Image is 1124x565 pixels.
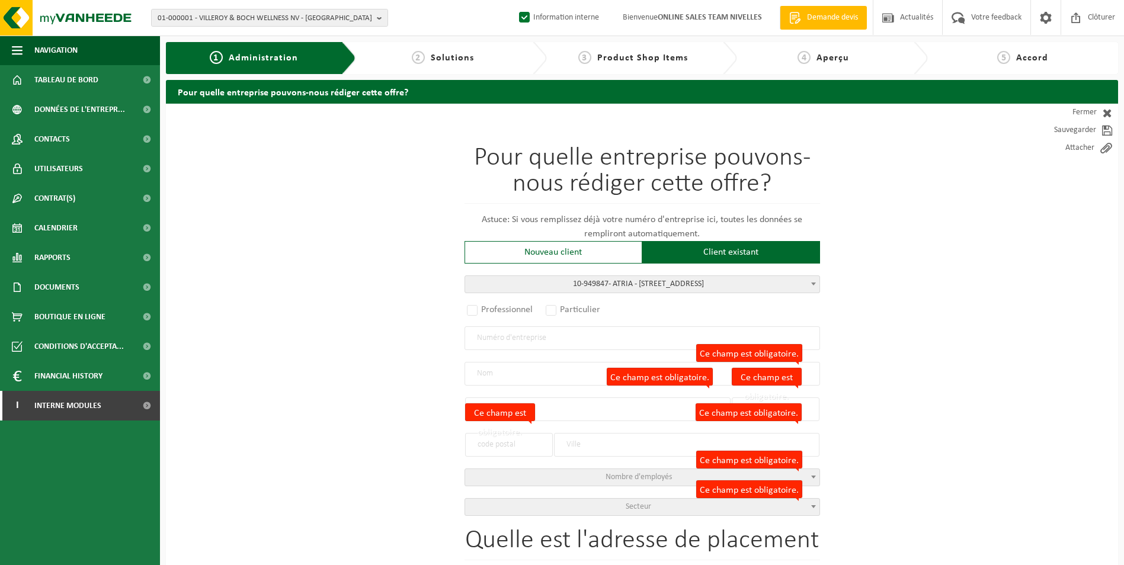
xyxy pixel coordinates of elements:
[34,213,78,243] span: Calendrier
[465,145,820,204] h1: Pour quelle entreprise pouvons-nous rédiger cette offre?
[553,51,713,65] a: 3Product Shop Items
[465,362,820,386] input: Nom
[465,528,820,560] h1: Quelle est l'adresse de placement
[543,301,604,318] label: Particulier
[34,184,75,213] span: Contrat(s)
[696,480,802,498] label: Ce champ est obligatoire.
[175,51,332,65] a: 1Administration
[997,51,1010,64] span: 5
[642,241,820,264] div: Client existant
[804,12,861,24] span: Demande devis
[465,275,820,293] span: <span class="highlight"><span class="highlight">10-949847</span></span> - ATRIA - 5031 GRAND-LEEZ...
[1011,139,1118,157] a: Attacher
[34,36,78,65] span: Navigation
[12,391,23,420] span: I
[158,9,372,27] span: 01-000001 - VILLEROY & BOCH WELLNESS NV - [GEOGRAPHIC_DATA]
[465,301,536,318] label: Professionnel
[151,9,388,27] button: 01-000001 - VILLEROY & BOCH WELLNESS NV - [GEOGRAPHIC_DATA]
[34,65,98,95] span: Tableau de bord
[431,53,474,63] span: Solutions
[578,51,591,64] span: 3
[34,332,124,361] span: Conditions d'accepta...
[34,95,125,124] span: Données de l'entrepr...
[465,213,820,241] p: Astuce: Si vous remplissez déjà votre numéro d'entreprise ici, toutes les données se rempliront a...
[412,51,425,64] span: 2
[658,13,762,22] strong: ONLINE SALES TEAM NIVELLES
[229,53,298,63] span: Administration
[934,51,1112,65] a: 5Accord
[34,154,83,184] span: Utilisateurs
[34,124,70,154] span: Contacts
[34,302,105,332] span: Boutique en ligne
[465,397,731,421] input: Rue
[696,403,802,421] label: Ce champ est obligatoire.
[606,473,672,481] span: Nombre d'employés
[1011,104,1118,121] a: Fermer
[780,6,867,30] a: Demande devis
[597,53,688,63] span: Product Shop Items
[554,433,819,457] input: Ville
[696,451,802,468] label: Ce champ est obligatoire.
[34,361,103,391] span: Financial History
[362,51,523,65] a: 2Solutions
[573,280,609,288] span: 10-949847
[626,502,651,511] span: Secteur
[732,368,802,386] label: Ce champ est obligatoire.
[1016,53,1048,63] span: Accord
[517,9,599,27] label: Information interne
[465,276,819,293] span: <span class="highlight"><span class="highlight">10-949847</span></span> - ATRIA - 5031 GRAND-LEEZ...
[743,51,904,65] a: 4Aperçu
[465,326,820,350] input: Numéro d'entreprise
[210,51,223,64] span: 1
[34,243,71,272] span: Rapports
[34,391,101,420] span: Interne modules
[1011,121,1118,139] a: Sauvegarder
[465,241,642,264] div: Nouveau client
[465,403,535,421] label: Ce champ est obligatoire.
[607,368,713,386] label: Ce champ est obligatoire.
[34,272,79,302] span: Documents
[166,80,1118,103] h2: Pour quelle entreprise pouvons-nous rédiger cette offre?
[696,344,802,362] label: Ce champ est obligatoire.
[816,53,849,63] span: Aperçu
[465,433,553,457] input: code postal
[798,51,811,64] span: 4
